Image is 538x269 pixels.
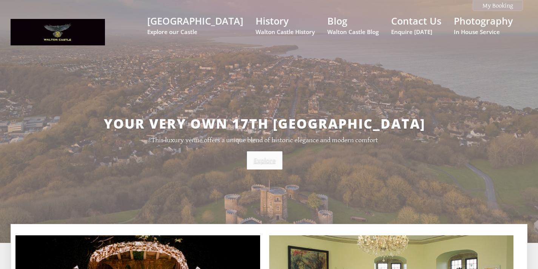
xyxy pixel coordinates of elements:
[473,0,523,11] a: My Booking
[256,14,315,36] a: HistoryWalton Castle History
[62,136,468,144] p: This luxury venue offers a unique blend of historic elegance and modern comfort
[391,14,441,36] a: Contact UsEnquire [DATE]
[62,115,468,132] h2: Your very own 17th [GEOGRAPHIC_DATA]
[391,28,441,36] small: Enquire [DATE]
[147,28,243,36] small: Explore our Castle
[147,14,243,36] a: [GEOGRAPHIC_DATA]Explore our Castle
[11,19,105,45] img: Walton Castle
[454,14,513,36] a: PhotographyIn House Service
[327,14,379,36] a: BlogWalton Castle Blog
[327,28,379,36] small: Walton Castle Blog
[256,28,315,36] small: Walton Castle History
[454,28,513,36] small: In House Service
[247,151,282,169] a: Explore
